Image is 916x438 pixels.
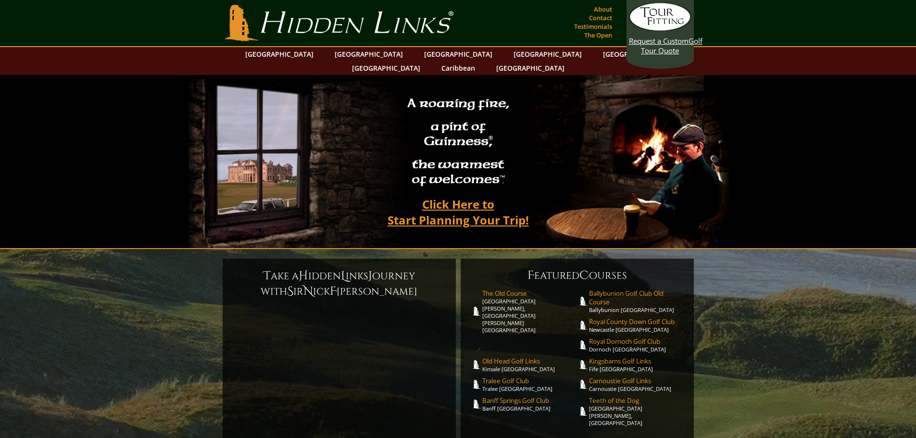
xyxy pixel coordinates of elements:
span: Carnoustie Golf Links [589,376,684,385]
h2: A roaring fire, a pint of Guinness , the warmest of welcomes™. [401,92,515,193]
a: Teeth of the Dog[GEOGRAPHIC_DATA][PERSON_NAME], [GEOGRAPHIC_DATA] [589,396,684,426]
h6: eatured ourses [470,268,684,283]
h6: ake a idden inks ourney with ir ick [PERSON_NAME] [232,268,446,299]
span: T [264,268,271,284]
a: [GEOGRAPHIC_DATA] [419,47,497,61]
a: [GEOGRAPHIC_DATA] [509,47,587,61]
span: Royal Dornoch Golf Club [589,337,684,346]
span: Ballybunion Golf Club Old Course [589,289,684,306]
a: Ballybunion Golf Club Old CourseBallybunion [GEOGRAPHIC_DATA] [589,289,684,313]
span: S [287,284,293,299]
a: Carnoustie Golf LinksCarnoustie [GEOGRAPHIC_DATA] [589,376,684,392]
a: The Old Course[GEOGRAPHIC_DATA][PERSON_NAME], [GEOGRAPHIC_DATA][PERSON_NAME] [GEOGRAPHIC_DATA] [482,289,577,334]
span: The Old Course [482,289,577,298]
a: [GEOGRAPHIC_DATA] [491,61,569,75]
a: The Open [582,28,615,42]
a: Royal County Down Golf ClubNewcastle [GEOGRAPHIC_DATA] [589,317,684,333]
span: Old Head Golf Links [482,357,577,365]
span: Teeth of the Dog [589,396,684,405]
span: Request a Custom [629,36,689,46]
a: Testimonials [572,20,615,33]
a: Caribbean [437,61,480,75]
a: Royal Dornoch Golf ClubDornoch [GEOGRAPHIC_DATA] [589,337,684,353]
a: [GEOGRAPHIC_DATA] [240,47,318,61]
a: About [591,2,615,16]
a: Kingsbarns Golf LinksFife [GEOGRAPHIC_DATA] [589,357,684,373]
a: [GEOGRAPHIC_DATA] [598,47,676,61]
a: Banff Springs Golf ClubBanff [GEOGRAPHIC_DATA] [482,396,577,412]
span: L [341,268,346,284]
a: Old Head Golf LinksKinsale [GEOGRAPHIC_DATA] [482,357,577,373]
span: Tralee Golf Club [482,376,577,385]
span: F [527,268,534,283]
span: F [330,284,337,299]
span: N [303,284,313,299]
a: Tralee Golf ClubTralee [GEOGRAPHIC_DATA] [482,376,577,392]
a: Contact [587,11,615,25]
span: Royal County Down Golf Club [589,317,684,326]
span: C [579,268,589,283]
span: Banff Springs Golf Club [482,396,577,405]
a: Click Here toStart Planning Your Trip! [378,193,539,231]
a: [GEOGRAPHIC_DATA] [330,47,408,61]
span: J [368,268,372,284]
a: [GEOGRAPHIC_DATA] [347,61,425,75]
span: Kingsbarns Golf Links [589,357,684,365]
a: Request a CustomGolf Tour Quote [629,2,691,55]
span: H [299,268,308,284]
